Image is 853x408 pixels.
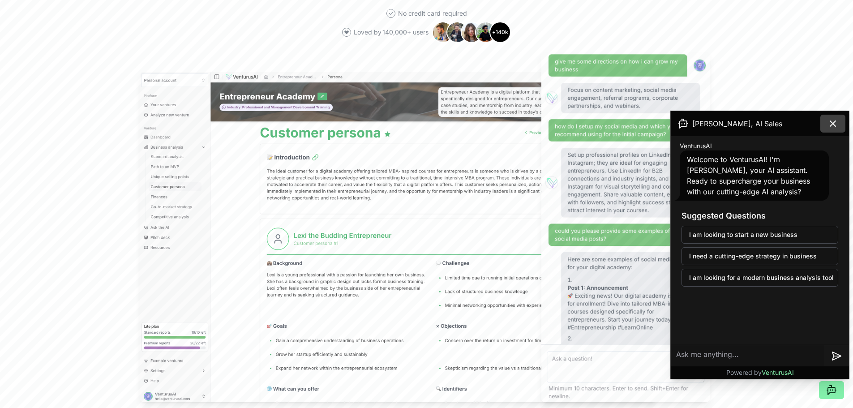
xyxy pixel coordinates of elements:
span: VenturusAI [680,142,712,150]
img: Avatar 1 [432,21,454,43]
img: Avatar 2 [446,21,468,43]
img: Avatar 4 [475,21,497,43]
img: Avatar 3 [461,21,482,43]
h3: Suggested Questions [682,210,838,222]
button: I need a cutting-edge strategy in business [682,247,838,265]
span: [PERSON_NAME], AI Sales [692,118,782,129]
span: Welcome to VenturusAI! I'm [PERSON_NAME], your AI assistant. Ready to supercharge your business w... [687,155,810,196]
button: I am looking to start a new business [682,226,838,244]
span: VenturusAI [762,369,794,376]
button: I am looking for a modern business analysis tool [682,269,838,287]
p: Powered by [726,368,794,377]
